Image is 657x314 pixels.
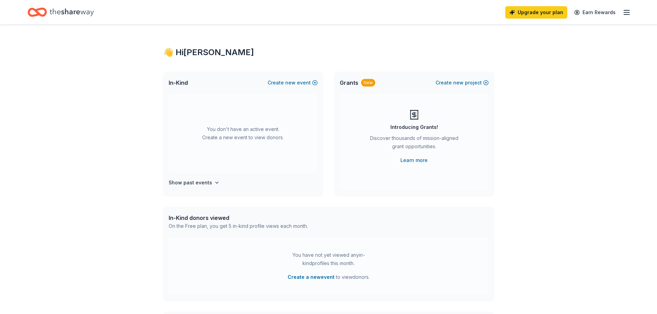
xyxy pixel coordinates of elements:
div: In-Kind donors viewed [169,214,308,222]
a: Home [28,4,94,20]
button: Create a newevent [288,273,335,281]
div: New [361,79,375,87]
h4: Show past events [169,179,212,187]
button: Createnewevent [268,79,318,87]
a: Learn more [400,156,428,164]
button: Show past events [169,179,220,187]
span: new [285,79,296,87]
div: Discover thousands of mission-aligned grant opportunities. [367,134,461,153]
div: On the Free plan, you get 5 in-kind profile views each month. [169,222,308,230]
div: Introducing Grants! [390,123,438,131]
span: new [453,79,464,87]
div: 👋 Hi [PERSON_NAME] [163,47,494,58]
button: Createnewproject [436,79,489,87]
div: You don't have an active event. Create a new event to view donors. [169,94,318,173]
div: You have not yet viewed any in-kind profiles this month. [286,251,372,267]
span: Grants [340,79,358,87]
a: Upgrade your plan [505,6,567,19]
span: to view donors . [288,273,370,281]
span: In-Kind [169,79,188,87]
a: Earn Rewards [570,6,620,19]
